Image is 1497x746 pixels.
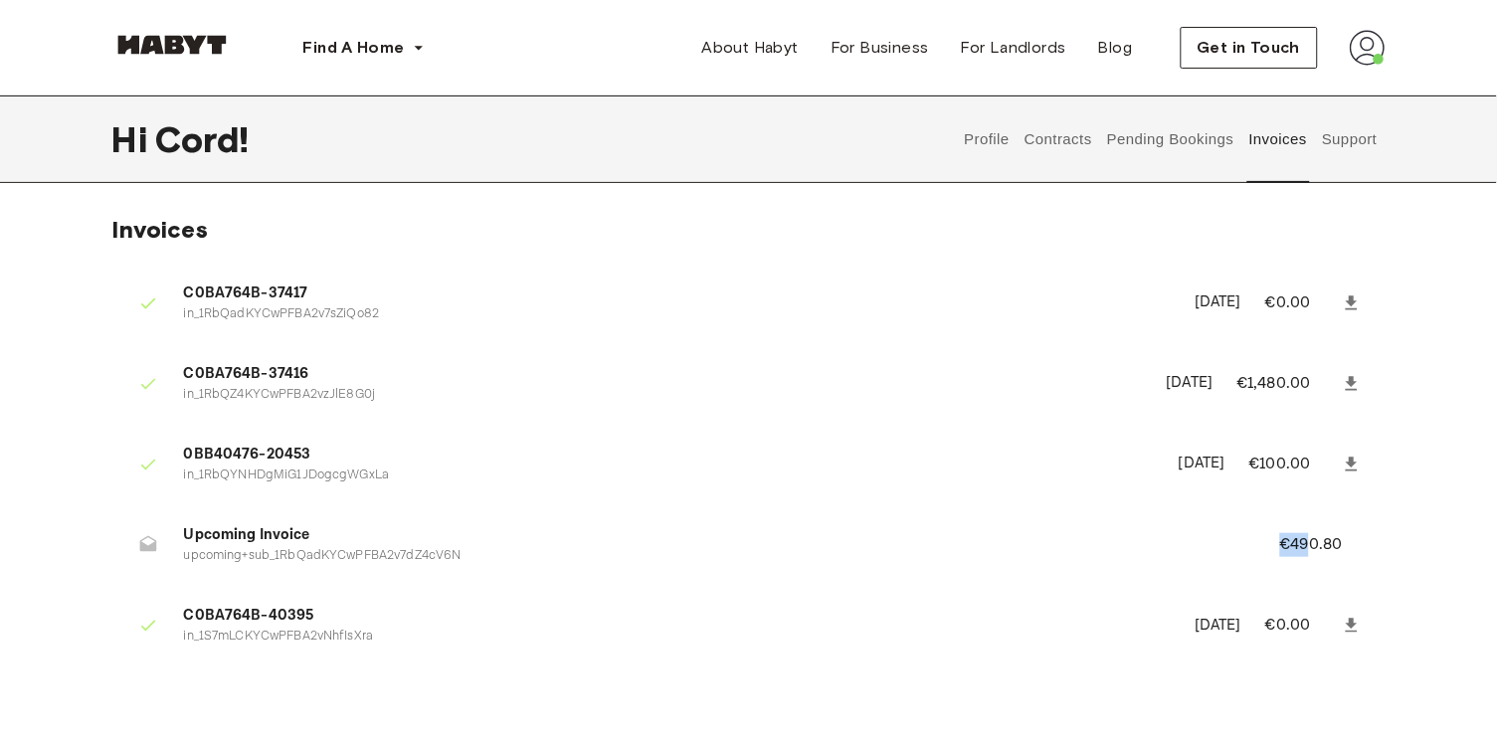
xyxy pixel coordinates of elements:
button: Pending Bookings [1105,95,1237,183]
p: in_1RbQZ4KYCwPFBA2vzJlE8G0j [184,386,1143,405]
p: €0.00 [1265,614,1337,638]
p: [DATE] [1179,453,1225,475]
p: [DATE] [1195,291,1241,314]
span: Blog [1098,36,1133,60]
a: About Habyt [686,28,815,68]
div: user profile tabs [957,95,1385,183]
p: [DATE] [1195,615,1241,638]
a: Blog [1082,28,1149,68]
button: Profile [962,95,1013,183]
img: Habyt [112,35,232,55]
button: Find A Home [287,28,441,68]
p: [DATE] [1167,372,1214,395]
p: in_1RbQYNHDgMiG1JDogcgWGxLa [184,466,1156,485]
span: Invoices [112,215,209,244]
p: in_1S7mLCKYCwPFBA2vNhfIsXra [184,628,1172,647]
span: C0BA764B-40395 [184,605,1172,628]
a: For Business [815,28,945,68]
button: Contracts [1023,95,1095,183]
button: Get in Touch [1181,27,1318,69]
span: Find A Home [303,36,405,60]
p: €1,480.00 [1237,372,1338,396]
span: About Habyt [702,36,799,60]
p: €100.00 [1249,453,1338,476]
span: Get in Touch [1198,36,1301,60]
span: For Business [831,36,929,60]
span: C0BA764B-37416 [184,363,1143,386]
span: Hi [112,118,155,160]
img: avatar [1350,30,1386,66]
p: €0.00 [1265,291,1337,315]
p: in_1RbQadKYCwPFBA2v7sZiQo82 [184,305,1172,324]
span: 0BB40476-20453 [184,444,1156,466]
span: For Landlords [961,36,1066,60]
span: Cord ! [155,118,250,160]
a: For Landlords [945,28,1082,68]
p: €490.80 [1280,533,1370,557]
button: Support [1320,95,1381,183]
button: Invoices [1246,95,1309,183]
span: Upcoming Invoice [184,524,1232,547]
p: upcoming+sub_1RbQadKYCwPFBA2v7dZ4cV6N [184,547,1232,566]
span: C0BA764B-37417 [184,282,1172,305]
